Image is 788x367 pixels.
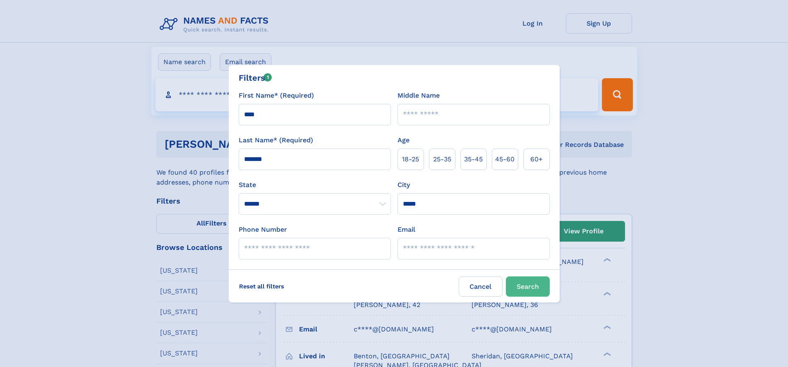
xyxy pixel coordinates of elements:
label: Middle Name [398,91,440,101]
button: Search [506,276,550,297]
label: Phone Number [239,225,287,235]
label: Last Name* (Required) [239,135,313,145]
label: City [398,180,410,190]
label: Cancel [459,276,503,297]
div: Filters [239,72,272,84]
span: 45‑60 [495,154,515,164]
span: 25‑35 [433,154,451,164]
span: 60+ [530,154,543,164]
label: State [239,180,391,190]
span: 18‑25 [402,154,419,164]
label: Email [398,225,415,235]
label: Age [398,135,410,145]
label: First Name* (Required) [239,91,314,101]
label: Reset all filters [234,276,290,296]
span: 35‑45 [464,154,483,164]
